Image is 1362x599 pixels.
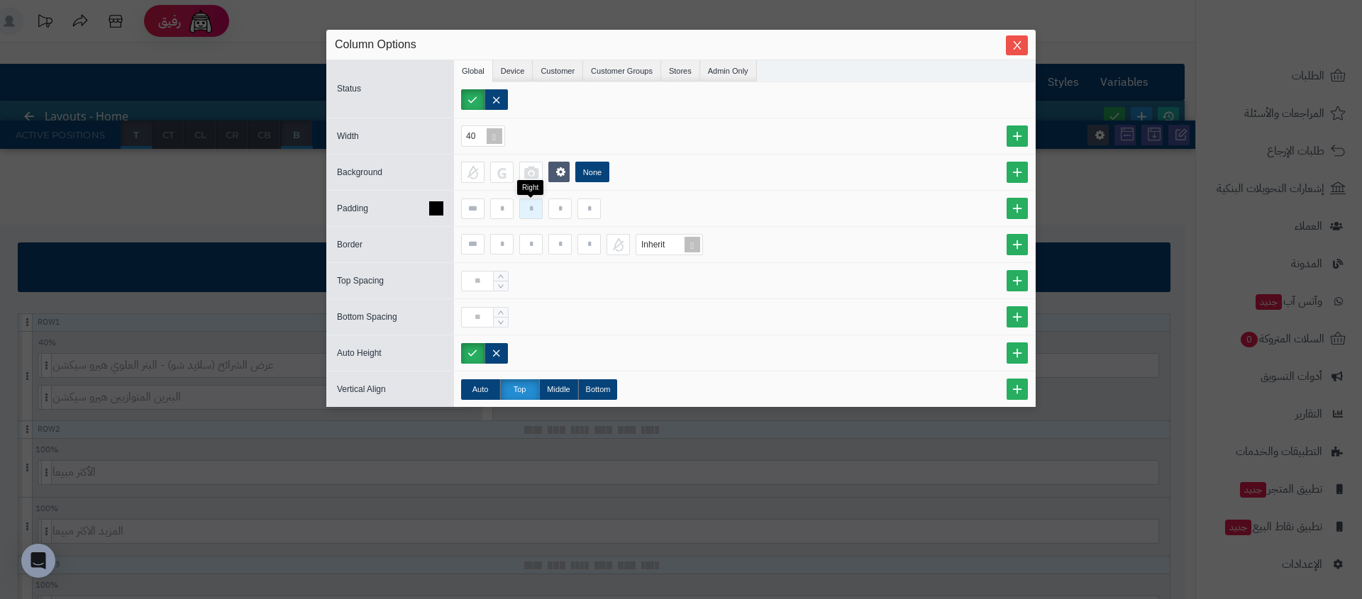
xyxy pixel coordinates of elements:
[337,240,362,250] span: Border
[539,379,578,400] label: Middle
[337,84,361,94] span: Status
[461,379,500,400] label: Auto
[337,384,386,394] span: Vertical Align
[335,37,1027,52] div: Column Options
[494,281,508,291] span: Decrease Value
[494,271,508,281] span: Increase Value
[337,312,397,322] span: Bottom Spacing
[337,167,382,177] span: Background
[575,162,609,182] label: None
[337,276,384,286] span: Top Spacing
[661,60,700,82] li: Stores
[466,131,475,141] span: 40
[700,60,757,82] li: Admin Only
[641,240,665,250] span: Inherit
[494,317,508,327] span: Decrease Value
[1006,35,1028,55] button: Close
[583,60,661,82] li: Customer Groups
[337,348,382,358] span: Auto Height
[517,180,543,195] div: Right
[533,60,583,82] li: Customer
[454,60,493,82] li: Global
[493,60,533,82] li: Device
[578,379,617,400] label: Bottom
[494,308,508,318] span: Increase Value
[337,203,368,213] span: Padding
[500,379,539,400] label: Top
[337,131,359,141] span: Width
[21,544,55,578] div: Open Intercom Messenger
